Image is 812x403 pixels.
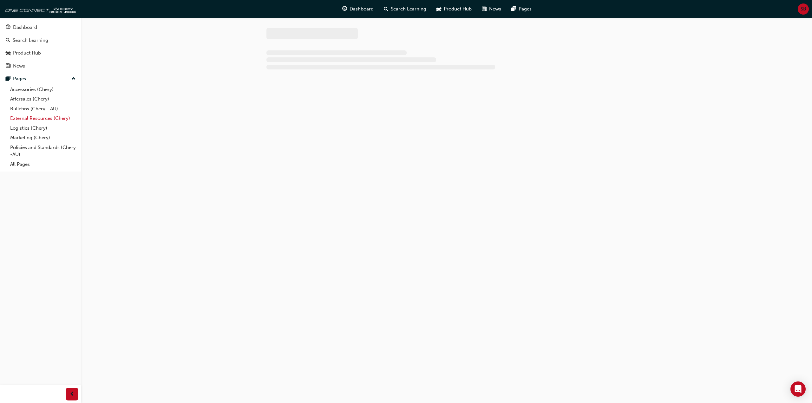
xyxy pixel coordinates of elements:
[8,85,78,94] a: Accessories (Chery)
[8,133,78,143] a: Marketing (Chery)
[13,49,41,57] div: Product Hub
[8,143,78,159] a: Policies and Standards (Chery -AU)
[342,5,347,13] span: guage-icon
[6,63,10,69] span: news-icon
[13,75,26,82] div: Pages
[8,123,78,133] a: Logistics (Chery)
[13,37,48,44] div: Search Learning
[519,5,532,13] span: Pages
[8,94,78,104] a: Aftersales (Chery)
[444,5,472,13] span: Product Hub
[3,73,78,85] button: Pages
[3,22,78,33] a: Dashboard
[13,24,37,31] div: Dashboard
[489,5,501,13] span: News
[431,3,477,16] a: car-iconProduct Hub
[379,3,431,16] a: search-iconSearch Learning
[8,159,78,169] a: All Pages
[3,60,78,72] a: News
[506,3,537,16] a: pages-iconPages
[6,25,10,30] span: guage-icon
[798,3,809,15] button: SB
[801,5,806,13] span: SB
[3,47,78,59] a: Product Hub
[350,5,374,13] span: Dashboard
[511,5,516,13] span: pages-icon
[70,390,75,398] span: prev-icon
[3,20,78,73] button: DashboardSearch LearningProduct HubNews
[337,3,379,16] a: guage-iconDashboard
[13,62,25,70] div: News
[3,35,78,46] a: Search Learning
[482,5,487,13] span: news-icon
[790,381,806,397] div: Open Intercom Messenger
[6,38,10,43] span: search-icon
[477,3,506,16] a: news-iconNews
[384,5,388,13] span: search-icon
[3,3,76,15] img: oneconnect
[6,76,10,82] span: pages-icon
[391,5,426,13] span: Search Learning
[8,104,78,114] a: Bulletins (Chery - AU)
[8,114,78,123] a: External Resources (Chery)
[6,50,10,56] span: car-icon
[436,5,441,13] span: car-icon
[71,75,76,83] span: up-icon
